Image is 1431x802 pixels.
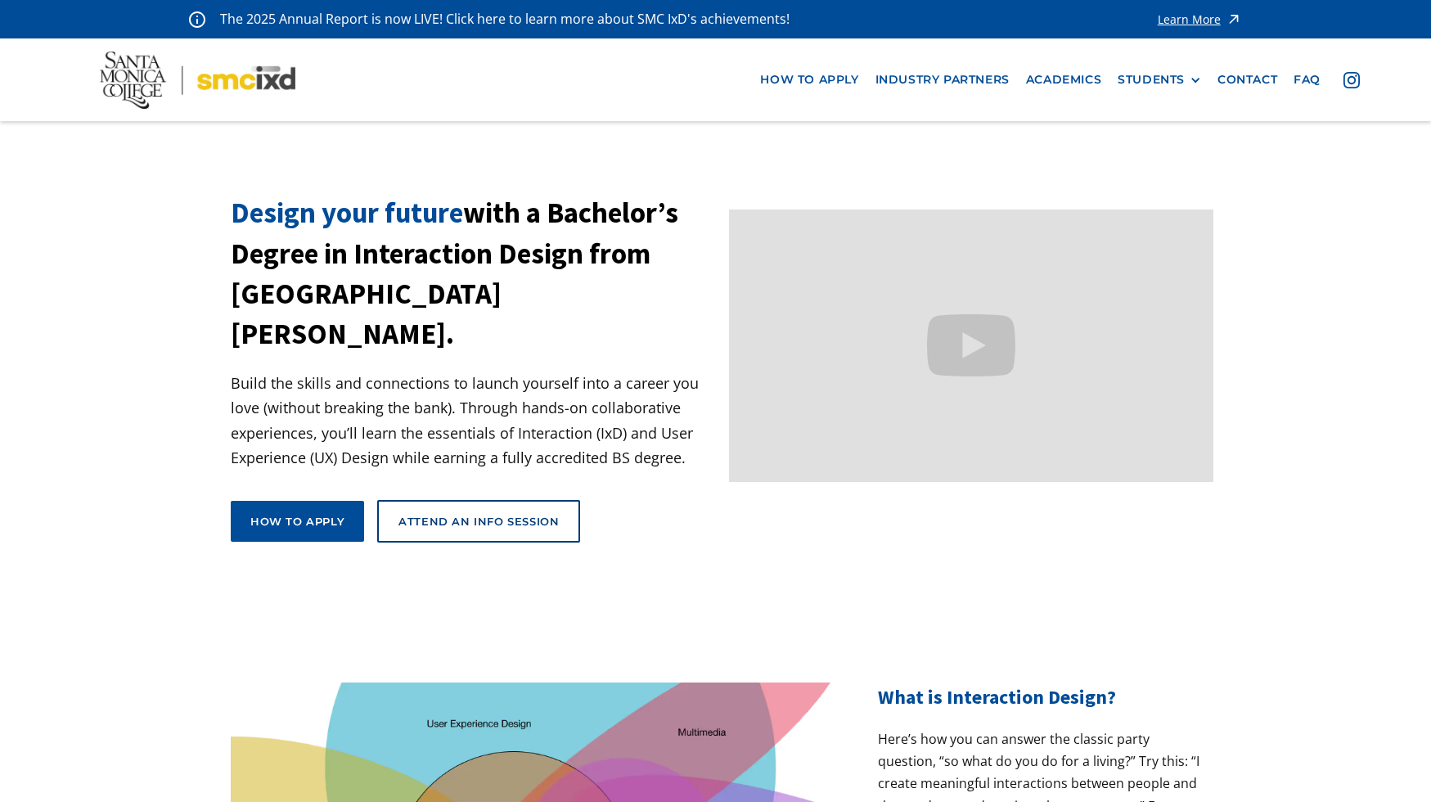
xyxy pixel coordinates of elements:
p: The 2025 Annual Report is now LIVE! Click here to learn more about SMC IxD's achievements! [220,8,791,30]
a: contact [1209,65,1285,95]
img: icon - information - alert [189,11,205,28]
img: icon - instagram [1343,72,1360,88]
a: industry partners [867,65,1018,95]
h1: with a Bachelor’s Degree in Interaction Design from [GEOGRAPHIC_DATA][PERSON_NAME]. [231,193,716,354]
a: Attend an Info Session [377,500,580,543]
a: Academics [1018,65,1109,95]
div: How to apply [250,514,344,529]
div: STUDENTS [1118,73,1185,87]
div: Learn More [1158,14,1221,25]
img: icon - arrow - alert [1226,8,1242,30]
img: Santa Monica College - SMC IxD logo [100,52,295,109]
h2: What is Interaction Design? [878,683,1200,712]
a: Learn More [1158,8,1242,30]
a: how to apply [752,65,866,95]
a: faq [1285,65,1329,95]
iframe: Design your future with a Bachelor's Degree in Interaction Design from Santa Monica College [729,210,1214,482]
span: Design your future [231,195,463,231]
div: Attend an Info Session [398,514,559,529]
div: STUDENTS [1118,73,1201,87]
a: How to apply [231,501,364,542]
p: Build the skills and connections to launch yourself into a career you love (without breaking the ... [231,371,716,471]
